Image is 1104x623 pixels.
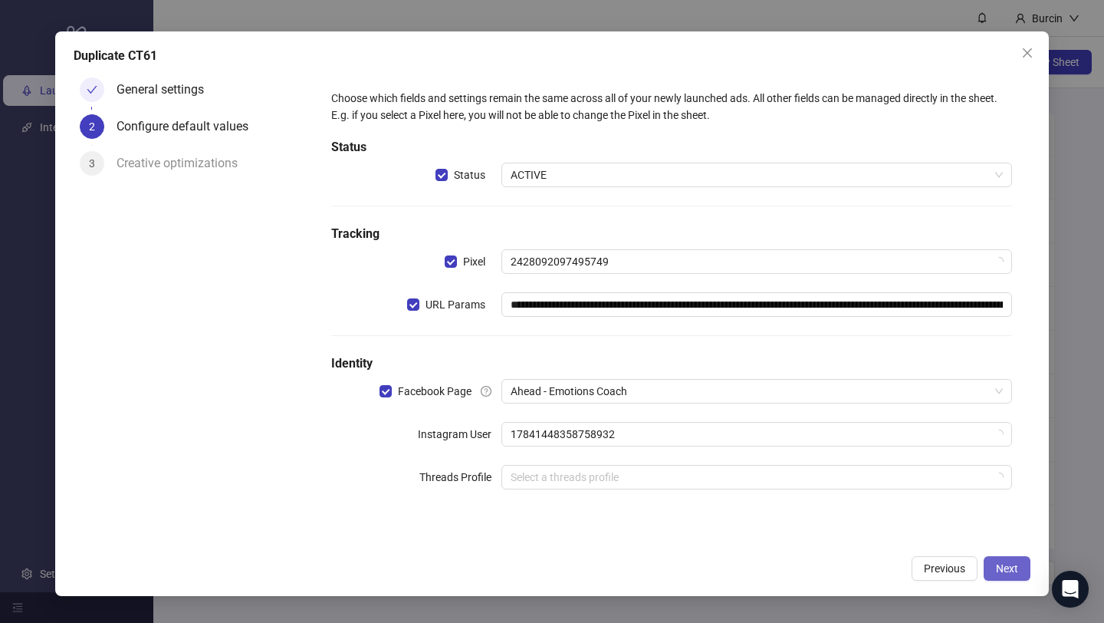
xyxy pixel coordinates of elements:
h5: Identity [331,354,1012,373]
h5: Status [331,138,1012,157]
span: Previous [924,562,965,575]
div: Creative optimizations [117,151,250,176]
label: Instagram User [418,422,501,447]
span: loading [994,473,1004,482]
span: Status [448,166,491,183]
label: Threads Profile [419,465,501,489]
div: Configure default values [117,114,261,139]
span: Pixel [457,253,491,270]
span: 2 [89,120,95,133]
span: URL Params [419,296,491,313]
button: Next [984,556,1030,581]
span: 2428092097495749 [511,250,1003,273]
span: Ahead - Emotions Coach [511,380,1003,403]
span: Facebook Page [392,383,478,400]
span: check [87,84,97,95]
span: close [1021,47,1033,59]
button: Previous [912,556,978,581]
div: Choose which fields and settings remain the same across all of your newly launched ads. All other... [331,90,1012,124]
div: Open Intercom Messenger [1052,571,1089,608]
span: 17841448358758932 [511,423,1003,446]
span: Next [996,562,1018,575]
h5: Tracking [331,225,1012,243]
span: question-circle [481,386,491,397]
div: Duplicate CT61 [74,47,1030,65]
span: loading [994,430,1004,439]
div: General settings [117,77,216,102]
span: 3 [89,157,95,170]
span: ACTIVE [511,163,1003,186]
button: Close [1015,41,1040,65]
